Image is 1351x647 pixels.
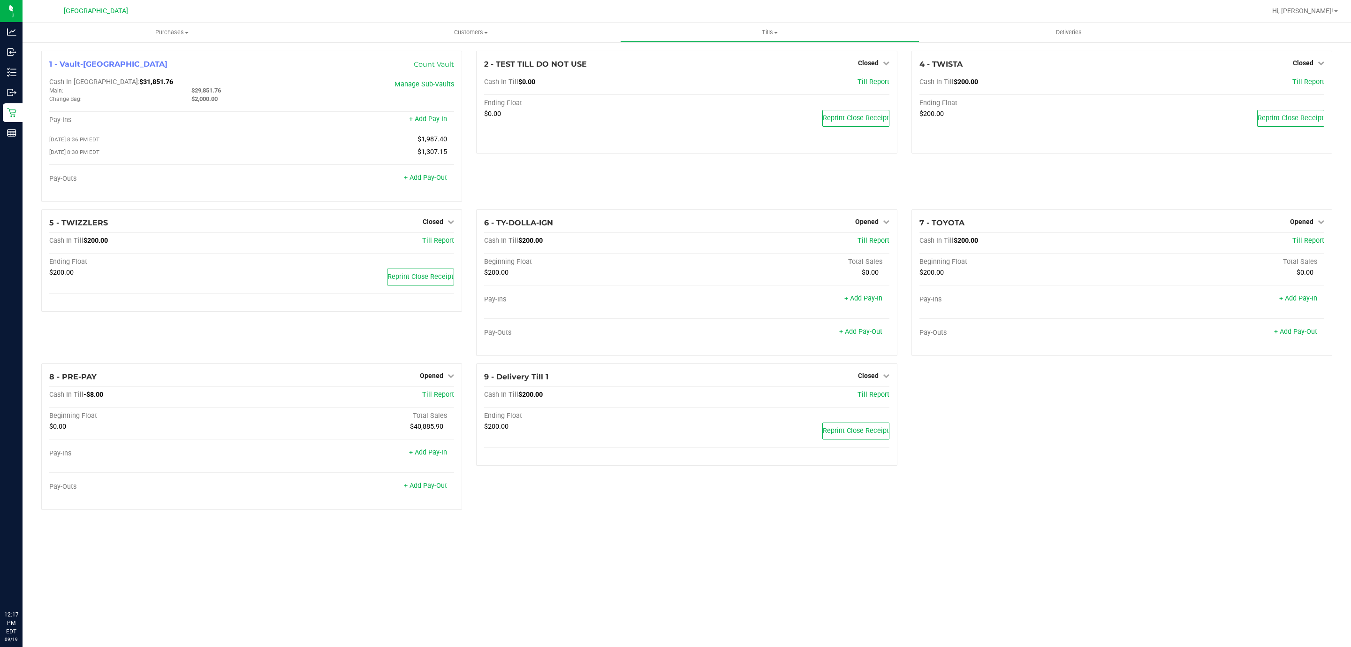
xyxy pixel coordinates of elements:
span: Opened [1290,218,1313,225]
span: 1 - Vault-[GEOGRAPHIC_DATA] [49,60,167,69]
span: Cash In Till [919,237,954,245]
button: Reprint Close Receipt [822,110,889,127]
div: Total Sales [1122,258,1324,266]
div: Pay-Outs [49,483,252,491]
span: $1,307.15 [417,148,447,156]
a: Till Report [1292,237,1324,245]
span: Till Report [1292,78,1324,86]
span: 8 - PRE-PAY [49,372,97,381]
span: $200.00 [954,237,978,245]
span: $40,885.90 [410,423,443,431]
span: $200.00 [518,237,543,245]
div: Pay-Outs [49,175,252,183]
a: + Add Pay-Out [404,482,447,490]
span: $29,851.76 [191,87,221,94]
iframe: Resource center unread badge [28,570,39,582]
span: 7 - TOYOTA [919,218,964,227]
inline-svg: Inbound [7,47,16,57]
div: Ending Float [484,99,687,108]
span: Change Bag: [49,96,82,102]
a: + Add Pay-Out [1274,328,1317,336]
div: Ending Float [49,258,252,266]
span: $2,000.00 [191,95,218,102]
span: $0.00 [518,78,535,86]
a: Purchases [23,23,321,42]
span: [GEOGRAPHIC_DATA] [64,7,128,15]
div: Beginning Float [484,258,687,266]
span: Deliveries [1043,28,1094,37]
span: Hi, [PERSON_NAME]! [1272,7,1333,15]
div: Beginning Float [919,258,1122,266]
span: Closed [1293,59,1313,67]
span: $200.00 [83,237,108,245]
span: Purchases [23,28,321,37]
button: Reprint Close Receipt [1257,110,1324,127]
div: Pay-Ins [484,295,687,304]
span: $200.00 [919,110,944,118]
span: [DATE] 8:36 PM EDT [49,136,99,143]
div: Pay-Outs [919,329,1122,337]
button: Reprint Close Receipt [822,423,889,439]
span: Cash In [GEOGRAPHIC_DATA]: [49,78,139,86]
span: $200.00 [919,269,944,277]
span: $0.00 [484,110,501,118]
span: Cash In Till [919,78,954,86]
div: Beginning Float [49,412,252,420]
span: $1,987.40 [417,135,447,143]
span: Till Report [858,391,889,399]
a: Manage Sub-Vaults [395,80,454,88]
span: Reprint Close Receipt [823,427,889,435]
span: Reprint Close Receipt [387,273,454,281]
span: Reprint Close Receipt [823,114,889,122]
span: 5 - TWIZZLERS [49,218,108,227]
div: Total Sales [252,412,455,420]
div: Ending Float [919,99,1122,108]
span: Customers [322,28,620,37]
span: Cash In Till [484,78,518,86]
a: Count Vault [414,60,454,69]
span: $200.00 [49,269,74,277]
a: + Add Pay-In [409,448,447,456]
span: Main: [49,87,63,94]
span: $200.00 [484,423,509,431]
span: Opened [420,372,443,379]
a: + Add Pay-In [1279,294,1317,302]
inline-svg: Reports [7,128,16,138]
span: Closed [858,372,879,379]
span: Closed [423,218,443,225]
a: Customers [321,23,620,42]
button: Reprint Close Receipt [387,269,454,285]
span: 4 - TWISTA [919,60,963,69]
span: Cash In Till [484,237,518,245]
div: Pay-Ins [919,295,1122,304]
div: Pay-Ins [49,449,252,458]
span: Tills [621,28,918,37]
span: $200.00 [518,391,543,399]
p: 12:17 PM EDT [4,610,18,636]
inline-svg: Outbound [7,88,16,97]
a: Deliveries [919,23,1218,42]
inline-svg: Analytics [7,27,16,37]
span: Cash In Till [49,237,83,245]
span: Cash In Till [484,391,518,399]
div: Pay-Ins [49,116,252,124]
span: $0.00 [1297,269,1313,277]
a: Till Report [858,237,889,245]
a: Tills [620,23,919,42]
span: $0.00 [862,269,879,277]
div: Pay-Outs [484,329,687,337]
span: Till Report [422,391,454,399]
span: -$8.00 [83,391,103,399]
span: Reprint Close Receipt [1258,114,1324,122]
span: Closed [858,59,879,67]
a: + Add Pay-In [409,115,447,123]
span: Till Report [422,237,454,245]
a: Till Report [858,78,889,86]
inline-svg: Retail [7,108,16,117]
a: + Add Pay-Out [839,328,882,336]
span: 6 - TY-DOLLA-IGN [484,218,553,227]
a: + Add Pay-Out [404,174,447,182]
